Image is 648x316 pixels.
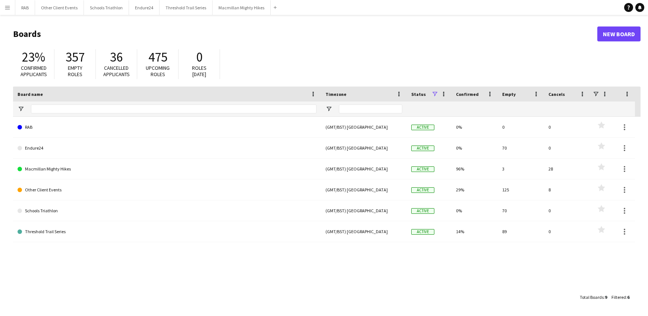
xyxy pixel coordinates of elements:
span: Filtered [611,294,626,300]
span: Roles [DATE] [192,65,207,78]
span: Active [411,229,434,235]
span: 475 [148,49,167,65]
span: Cancelled applicants [103,65,130,78]
button: RAB [15,0,35,15]
div: 0 [544,200,590,221]
div: 0 [498,117,544,137]
a: Threshold Trail Series [18,221,317,242]
button: Schools Triathlon [84,0,129,15]
div: (GMT/BST) [GEOGRAPHIC_DATA] [321,200,407,221]
div: (GMT/BST) [GEOGRAPHIC_DATA] [321,179,407,200]
div: : [580,290,607,304]
h1: Boards [13,28,597,40]
div: 89 [498,221,544,242]
div: (GMT/BST) [GEOGRAPHIC_DATA] [321,117,407,137]
span: Cancels [548,91,565,97]
a: Endure24 [18,138,317,159]
span: Confirmed [456,91,479,97]
span: Active [411,187,434,193]
span: Board name [18,91,43,97]
button: Threshold Trail Series [160,0,213,15]
a: RAB [18,117,317,138]
span: 9 [605,294,607,300]
span: Confirmed applicants [21,65,47,78]
span: Timezone [325,91,346,97]
span: Active [411,125,434,130]
div: (GMT/BST) [GEOGRAPHIC_DATA] [321,138,407,158]
a: Other Client Events [18,179,317,200]
span: Total Boards [580,294,604,300]
span: 23% [22,49,45,65]
div: 70 [498,200,544,221]
input: Board name Filter Input [31,104,317,113]
button: Endure24 [129,0,160,15]
div: 0 [544,117,590,137]
div: 0 [544,221,590,242]
div: 96% [452,159,498,179]
button: Open Filter Menu [325,106,332,112]
span: Active [411,166,434,172]
a: New Board [597,26,641,41]
div: (GMT/BST) [GEOGRAPHIC_DATA] [321,159,407,179]
div: 29% [452,179,498,200]
span: 36 [110,49,123,65]
div: 0% [452,138,498,158]
span: Empty [502,91,516,97]
div: 3 [498,159,544,179]
div: 0% [452,117,498,137]
span: Status [411,91,426,97]
span: Upcoming roles [146,65,170,78]
div: 14% [452,221,498,242]
span: Empty roles [68,65,82,78]
button: Macmillan Mighty Hikes [213,0,271,15]
div: 8 [544,179,590,200]
div: 0% [452,200,498,221]
a: Macmillan Mighty Hikes [18,159,317,179]
span: Active [411,146,434,151]
div: : [611,290,629,304]
div: 28 [544,159,590,179]
button: Open Filter Menu [18,106,24,112]
button: Other Client Events [35,0,84,15]
a: Schools Triathlon [18,200,317,221]
input: Timezone Filter Input [339,104,402,113]
div: 125 [498,179,544,200]
span: 0 [196,49,202,65]
span: Active [411,208,434,214]
div: 0 [544,138,590,158]
span: 6 [627,294,629,300]
div: (GMT/BST) [GEOGRAPHIC_DATA] [321,221,407,242]
span: 357 [66,49,85,65]
div: 70 [498,138,544,158]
